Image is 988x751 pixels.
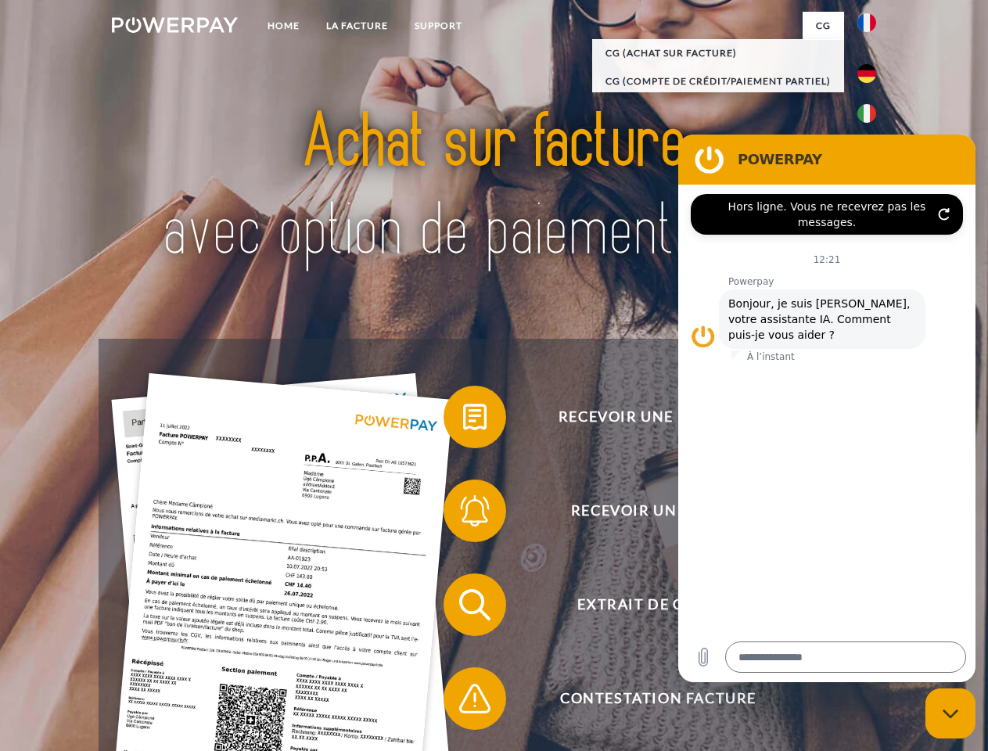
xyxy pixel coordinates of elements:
[455,679,494,718] img: qb_warning.svg
[149,75,839,300] img: title-powerpay_fr.svg
[401,12,476,40] a: Support
[466,573,850,636] span: Extrait de compte
[857,13,876,32] img: fr
[444,386,850,448] button: Recevoir une facture ?
[857,104,876,123] img: it
[466,667,850,730] span: Contestation Facture
[444,480,850,542] button: Recevoir un rappel?
[455,491,494,530] img: qb_bell.svg
[592,39,844,67] a: CG (achat sur facture)
[313,12,401,40] a: LA FACTURE
[444,667,850,730] button: Contestation Facture
[455,585,494,624] img: qb_search.svg
[857,64,876,83] img: de
[678,135,975,682] iframe: Fenêtre de messagerie
[112,17,238,33] img: logo-powerpay-white.svg
[455,397,494,437] img: qb_bill.svg
[803,12,844,40] a: CG
[444,573,850,636] button: Extrait de compte
[254,12,313,40] a: Home
[466,480,850,542] span: Recevoir un rappel?
[466,386,850,448] span: Recevoir une facture ?
[925,688,975,738] iframe: Bouton de lancement de la fenêtre de messagerie, conversation en cours
[592,67,844,95] a: CG (Compte de crédit/paiement partiel)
